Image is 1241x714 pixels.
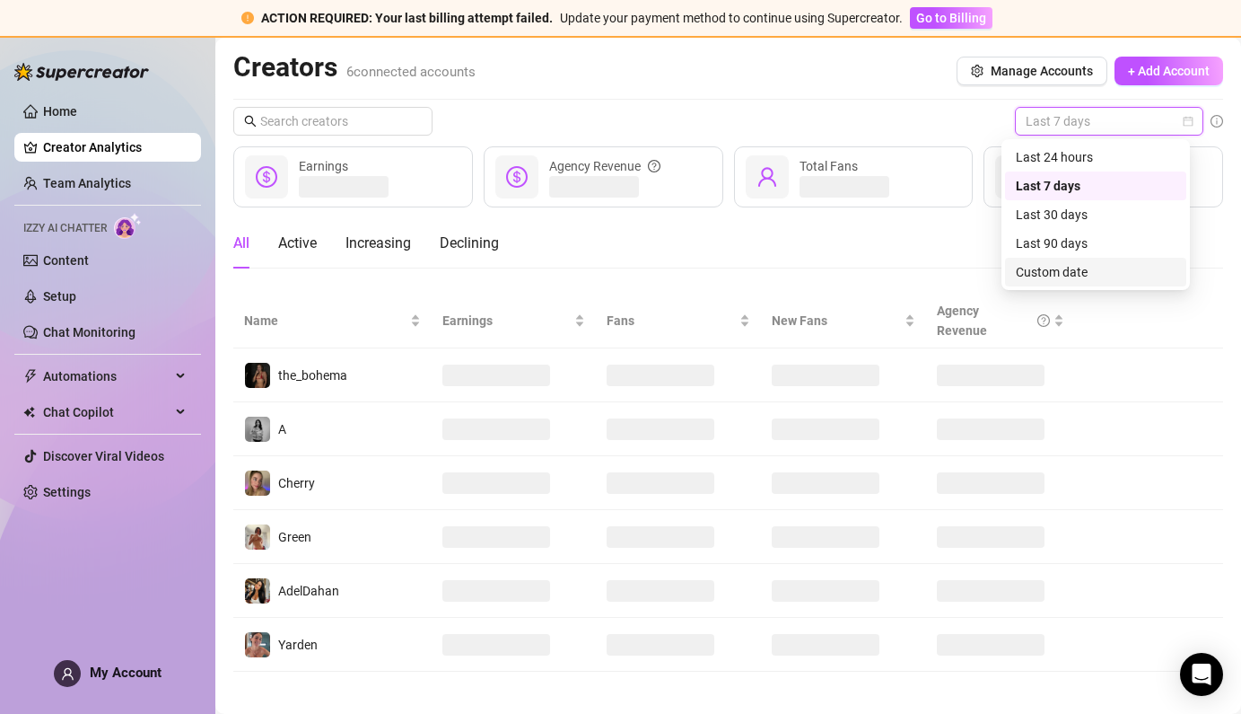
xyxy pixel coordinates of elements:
[245,632,270,657] img: Yarden
[506,166,528,188] span: dollar-circle
[432,294,597,348] th: Earnings
[440,233,499,254] div: Declining
[90,665,162,681] span: My Account
[991,64,1093,78] span: Manage Accounts
[278,584,339,598] span: AdelDahan
[1128,64,1210,78] span: + Add Account
[800,159,858,173] span: Total Fans
[1016,147,1175,167] div: Last 24 hours
[299,159,348,173] span: Earnings
[278,476,315,490] span: Cherry
[910,7,992,29] button: Go to Billing
[278,422,286,436] span: A
[241,12,254,24] span: exclamation-circle
[345,233,411,254] div: Increasing
[43,133,187,162] a: Creator Analytics
[245,417,270,442] img: A
[43,362,170,391] span: Automations
[971,65,983,77] span: setting
[648,156,660,176] span: question-circle
[1005,172,1186,200] div: Last 7 days
[245,363,270,388] img: the_bohema
[43,449,164,463] a: Discover Viral Videos
[278,530,311,544] span: Green
[1210,115,1223,128] span: info-circle
[937,301,1049,340] div: Agency Revenue
[1037,301,1050,340] span: question-circle
[245,524,270,550] img: Green
[245,471,270,496] img: Cherry
[233,294,432,348] th: Name
[772,311,901,331] span: New Fans
[43,485,91,499] a: Settings
[916,11,986,25] span: Go to Billing
[756,166,778,188] span: user
[1026,108,1193,135] span: Last 7 days
[1005,229,1186,258] div: Last 90 days
[260,111,407,131] input: Search creators
[23,220,107,237] span: Izzy AI Chatter
[1005,200,1186,229] div: Last 30 days
[278,368,347,383] span: the_bohema
[233,50,476,84] h2: Creators
[910,11,992,25] a: Go to Billing
[23,406,35,419] img: Chat Copilot
[346,64,476,80] span: 6 connected accounts
[1016,176,1175,196] div: Last 7 days
[442,311,572,331] span: Earnings
[233,233,249,254] div: All
[560,11,903,25] span: Update your payment method to continue using Supercreator.
[278,233,317,254] div: Active
[43,398,170,427] span: Chat Copilot
[1183,116,1193,127] span: calendar
[261,11,553,25] strong: ACTION REQUIRED: Your last billing attempt failed.
[61,667,74,681] span: user
[1016,262,1175,282] div: Custom date
[114,213,142,239] img: AI Chatter
[43,289,76,304] a: Setup
[244,311,406,331] span: Name
[244,115,257,128] span: search
[43,253,89,268] a: Content
[549,156,660,176] div: Agency Revenue
[596,294,761,348] th: Fans
[278,638,318,652] span: Yarden
[607,311,736,331] span: Fans
[1016,205,1175,225] div: Last 30 days
[43,325,135,339] a: Chat Monitoring
[14,63,149,81] img: logo-BBDzfeDw.svg
[1016,234,1175,253] div: Last 90 days
[1005,258,1186,286] div: Custom date
[1180,653,1223,696] div: Open Intercom Messenger
[1005,143,1186,172] div: Last 24 hours
[761,294,926,348] th: New Fans
[957,57,1107,85] button: Manage Accounts
[1114,57,1223,85] button: + Add Account
[23,369,38,383] span: thunderbolt
[43,176,131,190] a: Team Analytics
[43,104,77,119] a: Home
[245,578,270,604] img: AdelDahan
[256,166,277,188] span: dollar-circle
